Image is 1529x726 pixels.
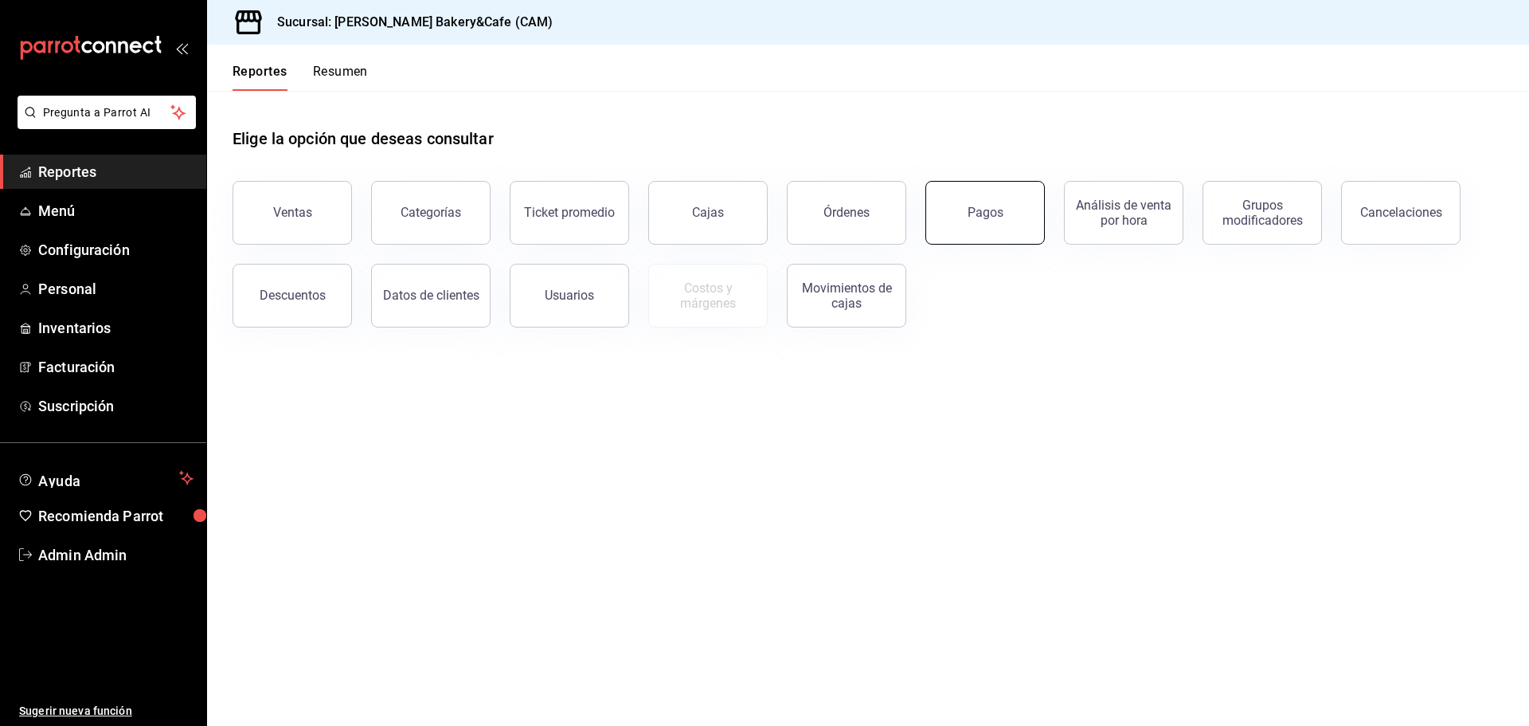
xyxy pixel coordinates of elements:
span: Recomienda Parrot [38,505,194,527]
a: Pregunta a Parrot AI [11,116,196,132]
div: Cancelaciones [1360,205,1442,220]
button: Grupos modificadores [1202,181,1322,245]
span: Admin Admin [38,544,194,566]
button: Movimientos de cajas [787,264,906,328]
span: Pregunta a Parrot AI [43,104,171,121]
button: Usuarios [510,264,629,328]
div: Datos de clientes [383,288,479,303]
button: Ticket promedio [510,181,629,245]
button: Reportes [233,64,287,91]
h3: Sucursal: [PERSON_NAME] Bakery&Cafe (CAM) [264,13,553,32]
div: navigation tabs [233,64,368,91]
button: Pagos [925,181,1045,245]
h1: Elige la opción que deseas consultar [233,127,494,151]
a: Cajas [648,181,768,245]
div: Órdenes [823,205,870,220]
button: Categorías [371,181,491,245]
span: Configuración [38,239,194,261]
button: Análisis de venta por hora [1064,181,1183,245]
button: Datos de clientes [371,264,491,328]
button: Cancelaciones [1341,181,1461,245]
div: Grupos modificadores [1213,198,1312,228]
div: Movimientos de cajas [797,281,896,311]
div: Costos y márgenes [659,281,757,311]
span: Reportes [38,161,194,182]
button: Descuentos [233,264,352,328]
div: Cajas [692,203,725,222]
button: open_drawer_menu [175,41,188,54]
div: Categorías [401,205,461,220]
div: Descuentos [260,288,326,303]
span: Personal [38,278,194,300]
button: Pregunta a Parrot AI [18,96,196,129]
span: Ayuda [38,469,173,488]
span: Sugerir nueva función [19,703,194,720]
div: Pagos [968,205,1003,220]
span: Inventarios [38,317,194,339]
span: Menú [38,200,194,222]
button: Contrata inventarios para ver este reporte [648,264,768,328]
div: Ventas [273,205,312,220]
div: Análisis de venta por hora [1074,198,1173,228]
div: Ticket promedio [524,205,615,220]
button: Resumen [313,64,368,91]
span: Suscripción [38,395,194,417]
span: Facturación [38,356,194,378]
div: Usuarios [545,288,594,303]
button: Ventas [233,181,352,245]
button: Órdenes [787,181,906,245]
